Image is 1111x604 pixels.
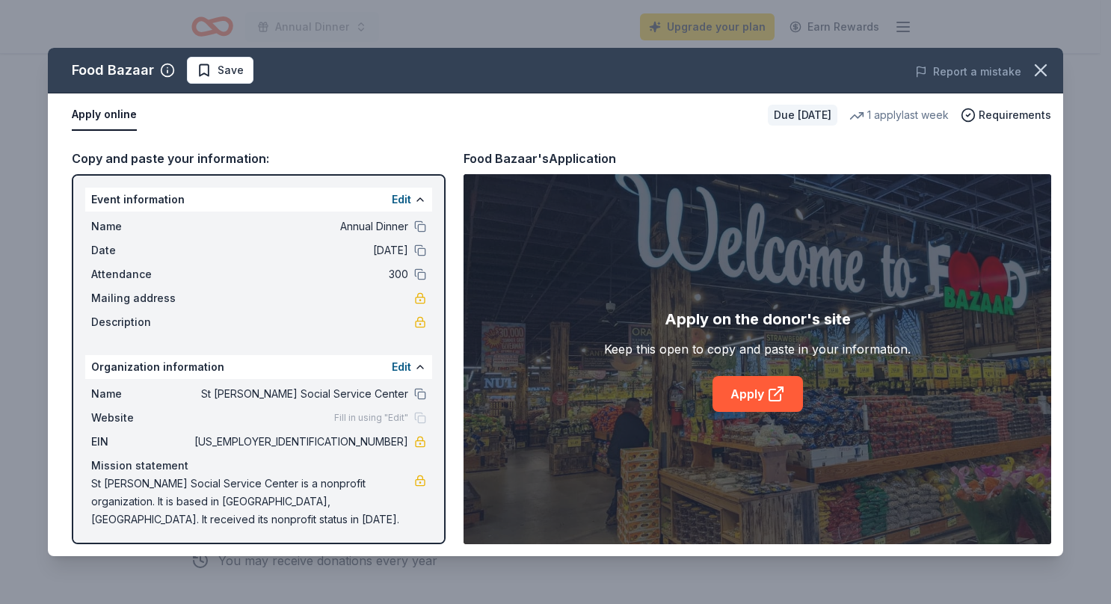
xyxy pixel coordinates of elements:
[768,105,837,126] div: Due [DATE]
[85,188,432,212] div: Event information
[191,385,408,403] span: St [PERSON_NAME] Social Service Center
[72,149,446,168] div: Copy and paste your information:
[979,106,1051,124] span: Requirements
[91,475,414,528] span: St [PERSON_NAME] Social Service Center is a nonprofit organization. It is based in [GEOGRAPHIC_DA...
[218,61,244,79] span: Save
[191,265,408,283] span: 300
[915,63,1021,81] button: Report a mistake
[191,241,408,259] span: [DATE]
[334,412,408,424] span: Fill in using "Edit"
[91,313,191,331] span: Description
[72,58,154,82] div: Food Bazaar
[91,433,191,451] span: EIN
[85,355,432,379] div: Organization information
[91,289,191,307] span: Mailing address
[392,358,411,376] button: Edit
[91,457,426,475] div: Mission statement
[187,57,253,84] button: Save
[713,376,803,412] a: Apply
[91,265,191,283] span: Attendance
[91,218,191,235] span: Name
[91,409,191,427] span: Website
[72,99,137,131] button: Apply online
[392,191,411,209] button: Edit
[91,385,191,403] span: Name
[91,241,191,259] span: Date
[191,433,408,451] span: [US_EMPLOYER_IDENTIFICATION_NUMBER]
[191,218,408,235] span: Annual Dinner
[961,106,1051,124] button: Requirements
[604,340,911,358] div: Keep this open to copy and paste in your information.
[665,307,851,331] div: Apply on the donor's site
[464,149,616,168] div: Food Bazaar's Application
[849,106,949,124] div: 1 apply last week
